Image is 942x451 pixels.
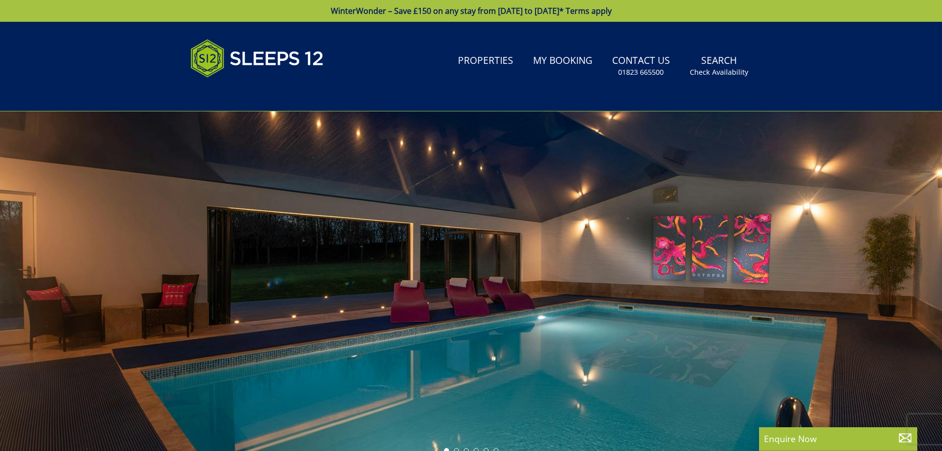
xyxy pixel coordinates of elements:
[690,67,748,77] small: Check Availability
[454,50,517,72] a: Properties
[764,432,912,445] p: Enquire Now
[618,67,664,77] small: 01823 665500
[686,50,752,82] a: SearchCheck Availability
[190,34,324,83] img: Sleeps 12
[608,50,674,82] a: Contact Us01823 665500
[529,50,596,72] a: My Booking
[185,89,289,98] iframe: Customer reviews powered by Trustpilot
